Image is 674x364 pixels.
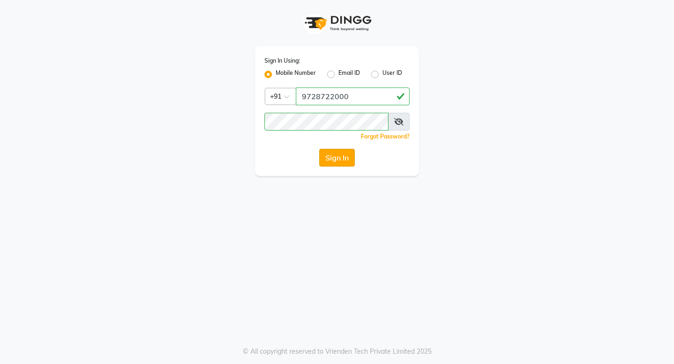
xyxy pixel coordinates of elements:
label: User ID [382,69,402,80]
img: logo1.svg [300,9,374,37]
label: Mobile Number [276,69,316,80]
label: Email ID [338,69,360,80]
a: Forgot Password? [361,133,410,140]
button: Sign In [319,149,355,167]
input: Username [296,87,410,105]
input: Username [264,113,388,131]
label: Sign In Using: [264,57,300,65]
